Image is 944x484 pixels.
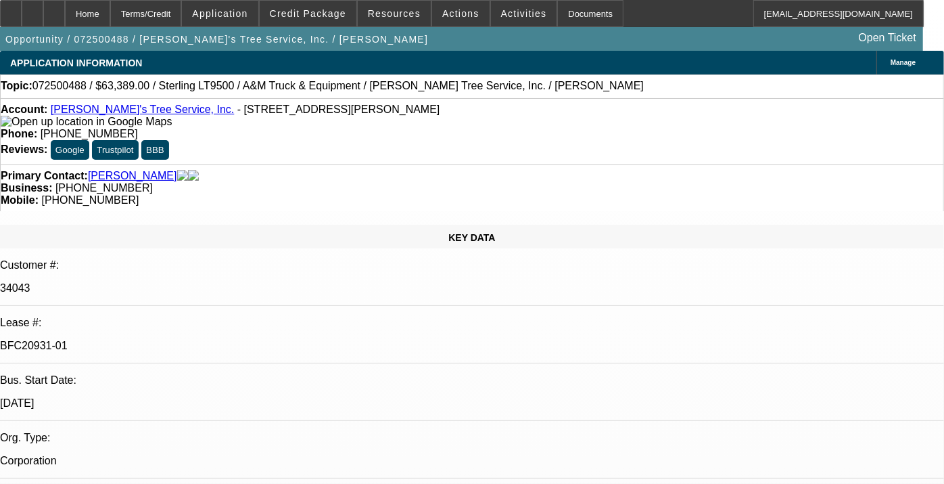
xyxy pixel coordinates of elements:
[358,1,431,26] button: Resources
[55,182,153,194] span: [PHONE_NUMBER]
[1,144,47,155] strong: Reviews:
[188,170,199,182] img: linkedin-icon.png
[41,128,138,139] span: [PHONE_NUMBER]
[177,170,188,182] img: facebook-icon.png
[1,104,47,115] strong: Account:
[853,26,922,49] a: Open Ticket
[1,116,172,128] img: Open up location in Google Maps
[491,1,557,26] button: Activities
[442,8,479,19] span: Actions
[1,116,172,127] a: View Google Maps
[1,80,32,92] strong: Topic:
[10,58,142,68] span: APPLICATION INFORMATION
[1,128,37,139] strong: Phone:
[270,8,346,19] span: Credit Package
[92,140,138,160] button: Trustpilot
[32,80,644,92] span: 072500488 / $63,389.00 / Sterling LT9500 / A&M Truck & Equipment / [PERSON_NAME] Tree Service, In...
[141,140,169,160] button: BBB
[448,232,495,243] span: KEY DATA
[891,59,916,66] span: Manage
[501,8,547,19] span: Activities
[1,194,39,206] strong: Mobile:
[260,1,356,26] button: Credit Package
[51,140,89,160] button: Google
[88,170,177,182] a: [PERSON_NAME]
[41,194,139,206] span: [PHONE_NUMBER]
[5,34,428,45] span: Opportunity / 072500488 / [PERSON_NAME]'s Tree Service, Inc. / [PERSON_NAME]
[1,182,52,194] strong: Business:
[182,1,258,26] button: Application
[192,8,247,19] span: Application
[1,170,88,182] strong: Primary Contact:
[432,1,490,26] button: Actions
[368,8,421,19] span: Resources
[51,104,235,115] a: [PERSON_NAME]'s Tree Service, Inc.
[237,104,440,115] span: - [STREET_ADDRESS][PERSON_NAME]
